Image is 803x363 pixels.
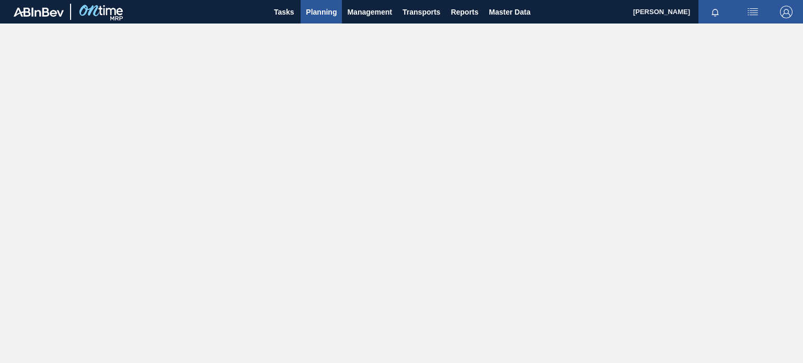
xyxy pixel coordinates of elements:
img: userActions [747,6,759,18]
span: Reports [451,6,478,18]
span: Planning [306,6,337,18]
img: Logout [780,6,793,18]
span: Master Data [489,6,530,18]
img: TNhmsLtSVTkK8tSr43FrP2fwEKptu5GPRR3wAAAABJRU5ErkJggg== [14,7,64,17]
span: Transports [403,6,440,18]
span: Tasks [272,6,295,18]
button: Notifications [698,5,732,19]
span: Management [347,6,392,18]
